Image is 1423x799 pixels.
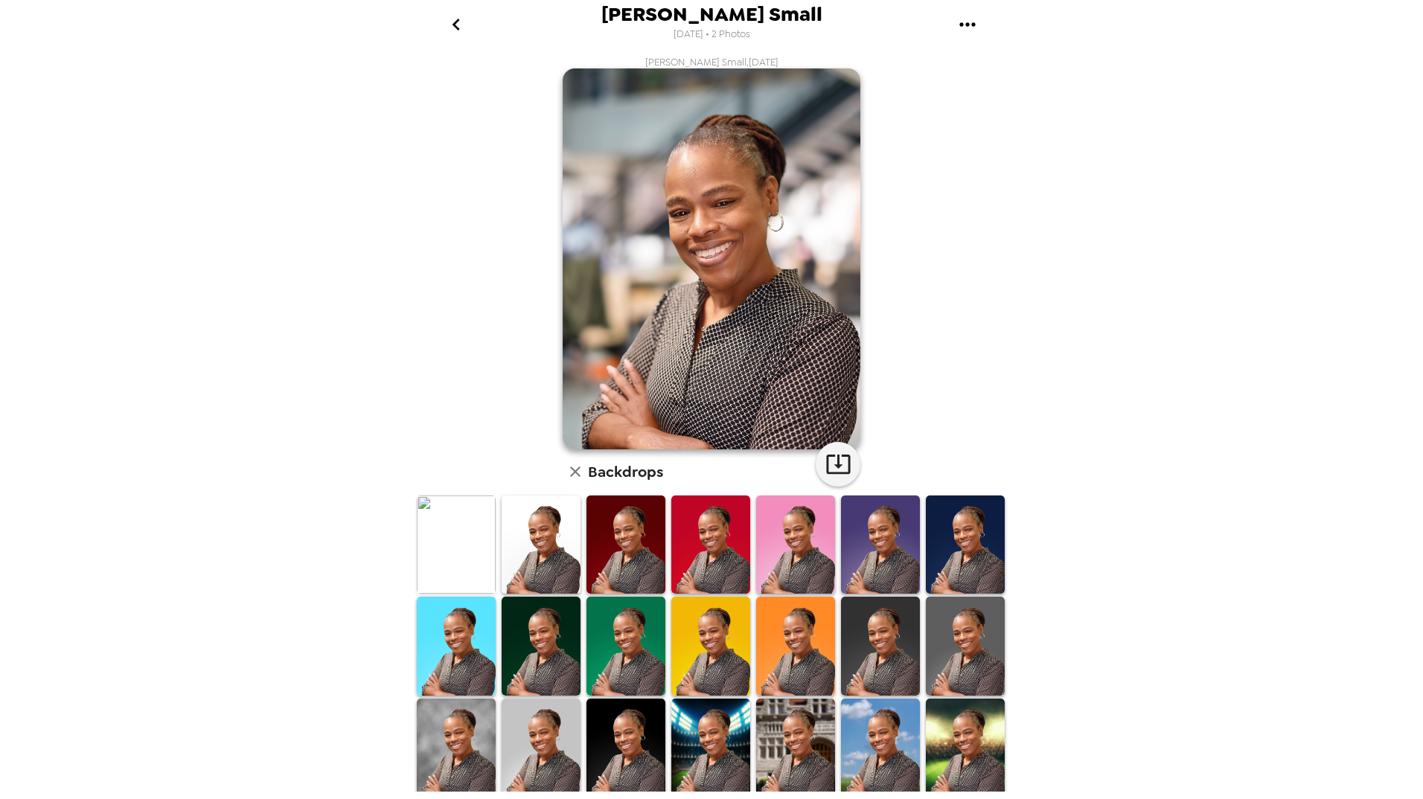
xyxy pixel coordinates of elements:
span: [PERSON_NAME] Small , [DATE] [645,56,778,68]
span: [DATE] • 2 Photos [674,25,750,45]
h6: Backdrops [588,460,663,484]
img: user [563,68,860,449]
span: [PERSON_NAME] Small [601,4,822,25]
img: Original [417,495,496,594]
